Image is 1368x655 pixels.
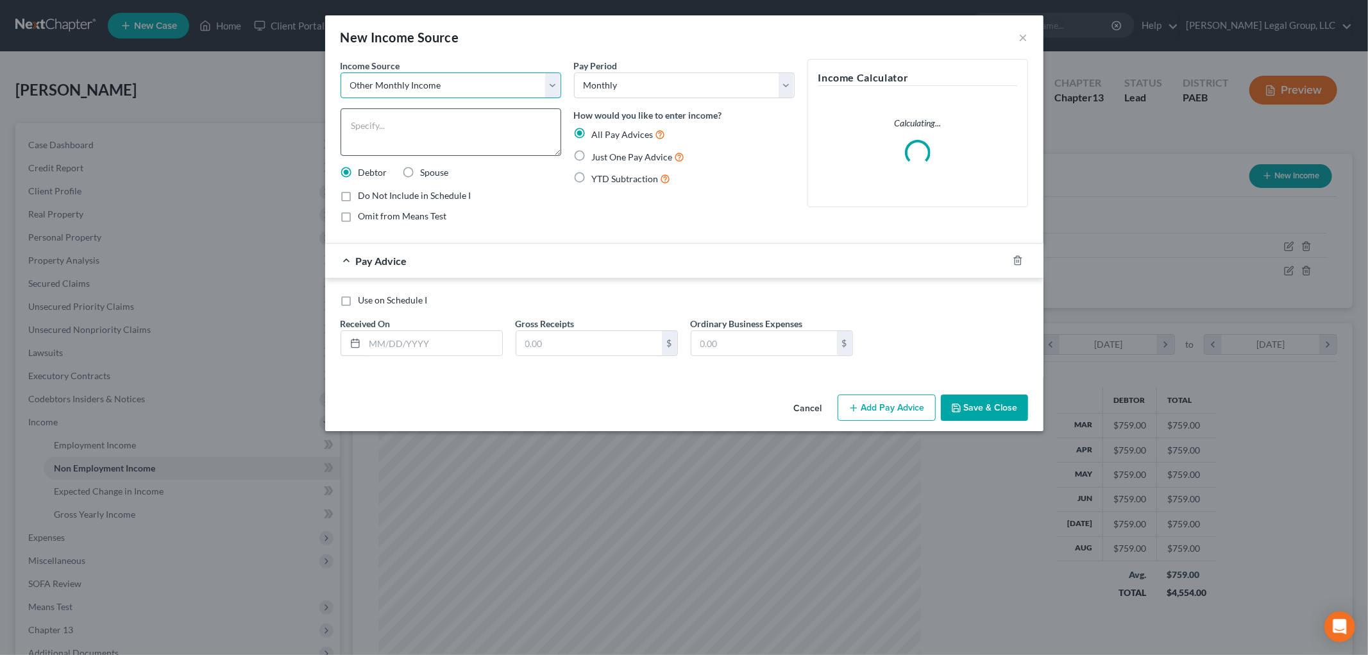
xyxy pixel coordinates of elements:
[359,210,447,221] span: Omit from Means Test
[341,318,391,329] span: Received On
[516,317,575,330] label: Gross Receipts
[592,129,654,140] span: All Pay Advices
[1019,30,1028,45] button: ×
[837,331,852,355] div: $
[365,331,502,355] input: MM/DD/YYYY
[574,59,618,72] label: Pay Period
[359,167,387,178] span: Debtor
[359,190,471,201] span: Do Not Include in Schedule I
[941,395,1028,421] button: Save & Close
[356,255,407,267] span: Pay Advice
[662,331,677,355] div: $
[818,70,1017,86] h5: Income Calculator
[574,108,722,122] label: How would you like to enter income?
[818,117,1017,130] p: Calculating...
[838,395,936,421] button: Add Pay Advice
[784,396,832,421] button: Cancel
[341,28,459,46] div: New Income Source
[592,173,659,184] span: YTD Subtraction
[359,294,428,305] span: Use on Schedule I
[421,167,449,178] span: Spouse
[691,331,837,355] input: 0.00
[1324,611,1355,642] div: Open Intercom Messenger
[691,317,803,330] label: Ordinary Business Expenses
[341,60,400,71] span: Income Source
[592,151,673,162] span: Just One Pay Advice
[516,331,662,355] input: 0.00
